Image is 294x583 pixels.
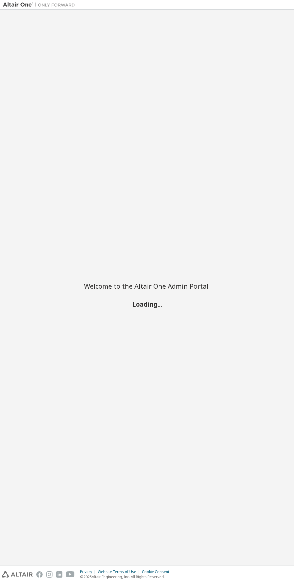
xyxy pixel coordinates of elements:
img: linkedin.svg [56,571,62,578]
img: Altair One [3,2,78,8]
img: altair_logo.svg [2,571,33,578]
h2: Welcome to the Altair One Admin Portal [84,282,210,290]
div: Cookie Consent [142,569,173,574]
img: facebook.svg [36,571,43,578]
div: Website Terms of Use [98,569,142,574]
img: instagram.svg [46,571,52,578]
p: © 2025 Altair Engineering, Inc. All Rights Reserved. [80,574,173,579]
h2: Loading... [84,300,210,308]
img: youtube.svg [66,571,75,578]
div: Privacy [80,569,98,574]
